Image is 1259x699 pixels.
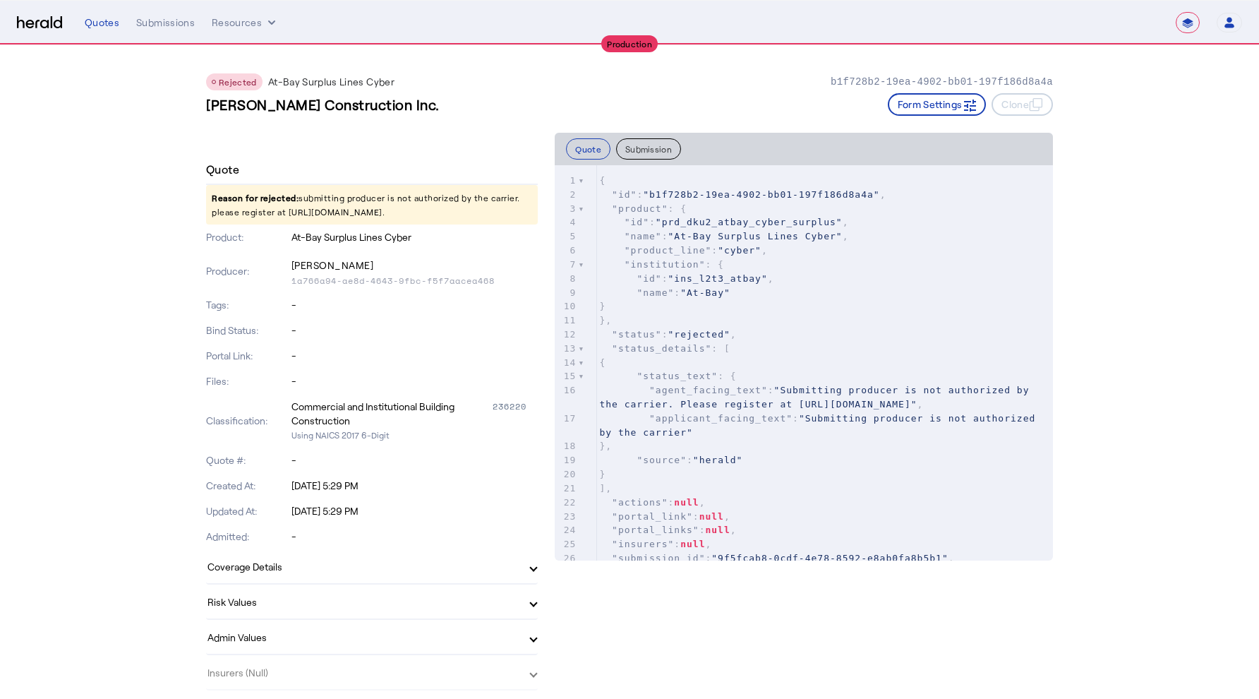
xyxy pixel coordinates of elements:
[291,256,538,275] p: [PERSON_NAME]
[555,165,1053,561] herald-code-block: quote
[291,298,538,312] p: -
[599,483,612,494] span: ],
[555,188,578,202] div: 2
[206,504,289,518] p: Updated At:
[291,479,538,493] p: [DATE] 5:29 PM
[206,161,239,178] h4: Quote
[599,329,736,340] span: : ,
[599,231,848,241] span: : ,
[718,245,761,256] span: "cyber"
[555,523,578,537] div: 24
[637,371,718,381] span: "status_text"
[599,455,742,465] span: :
[206,323,289,337] p: Bind Status:
[616,138,681,160] button: Submission
[566,138,610,160] button: Quote
[599,189,886,200] span: : ,
[693,455,743,465] span: "herald"
[599,441,612,451] span: },
[625,259,706,270] span: "institution"
[555,342,578,356] div: 13
[291,230,538,244] p: At-Bay Surplus Lines Cyber
[612,553,705,563] span: "submission_id"
[206,230,289,244] p: Product:
[555,328,578,342] div: 12
[207,559,519,574] mat-panel-title: Coverage Details
[206,453,289,467] p: Quote #:
[85,16,119,30] div: Quotes
[555,453,578,467] div: 19
[599,385,1035,410] span: "Submitting producer is not authorized by the carrier. Please register at [URL][DOMAIN_NAME]"
[599,469,606,479] span: }
[625,231,662,241] span: "name"
[291,349,538,363] p: -
[599,539,711,549] span: : ,
[555,313,578,328] div: 11
[291,275,538,287] p: 1a766a94-ae8d-4643-9fbc-f5f7aacea468
[555,229,578,244] div: 5
[831,75,1053,89] p: b1f728b2-19ea-4902-bb01-197f186d8a4a
[291,374,538,388] p: -
[555,286,578,300] div: 9
[555,202,578,216] div: 3
[555,356,578,370] div: 14
[291,323,538,337] p: -
[555,510,578,524] div: 23
[612,189,637,200] span: "id"
[680,287,730,298] span: "At-Bay"
[555,412,578,426] div: 17
[599,525,736,535] span: : ,
[612,525,699,535] span: "portal_links"
[493,400,538,428] div: 236220
[599,245,767,256] span: : ,
[219,77,257,87] span: Rejected
[668,231,843,241] span: "At-Bay Surplus Lines Cyber"
[637,455,687,465] span: "source"
[206,585,538,619] mat-expansion-panel-header: Risk Values
[599,259,724,270] span: : {
[888,93,987,116] button: Form Settings
[291,453,538,467] p: -
[555,174,578,188] div: 1
[649,413,793,424] span: "applicant_facing_text"
[555,369,578,383] div: 15
[555,272,578,286] div: 8
[291,530,538,544] p: -
[668,329,730,340] span: "rejected"
[207,595,519,609] mat-panel-title: Risk Values
[17,16,62,30] img: Herald Logo
[206,374,289,388] p: Files:
[555,482,578,496] div: 21
[612,343,711,354] span: "status_details"
[206,264,289,278] p: Producer:
[625,245,712,256] span: "product_line"
[599,511,730,522] span: : ,
[599,217,848,227] span: : ,
[555,383,578,398] div: 16
[599,287,730,298] span: :
[699,511,724,522] span: null
[206,549,538,583] mat-expansion-panel-header: Coverage Details
[599,203,687,214] span: : {
[599,301,606,311] span: }
[656,217,843,227] span: "prd_dku2_atbay_cyber_surplus"
[612,511,693,522] span: "portal_link"
[291,400,490,428] div: Commercial and Institutional Building Construction
[668,273,768,284] span: "ins_l2t3_atbay"
[206,620,538,654] mat-expansion-panel-header: Admin Values
[599,413,1042,438] span: :
[674,497,699,508] span: null
[555,215,578,229] div: 4
[599,315,612,325] span: },
[637,273,661,284] span: "id"
[649,385,768,395] span: "agent_facing_text"
[291,504,538,518] p: [DATE] 5:29 PM
[136,16,195,30] div: Submissions
[206,414,289,428] p: Classification:
[555,551,578,566] div: 26
[555,439,578,453] div: 18
[206,185,538,225] p: submitting producer is not authorized by the carrier. please register at [URL][DOMAIN_NAME].
[206,349,289,363] p: Portal Link:
[212,193,299,203] span: Reason for rejected:
[599,175,606,186] span: {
